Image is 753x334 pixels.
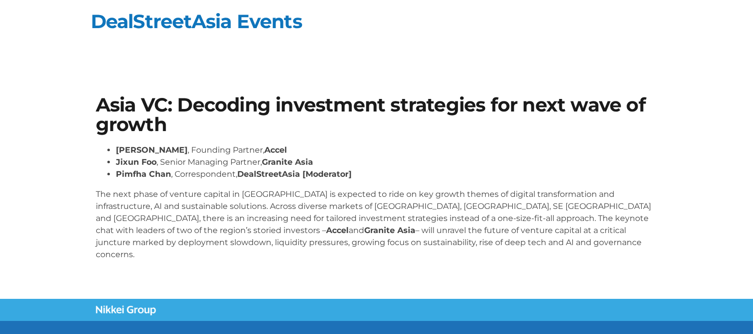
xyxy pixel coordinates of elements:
[116,169,171,179] strong: Pimfha Chan
[116,144,658,156] li: , Founding Partner,
[116,157,157,167] strong: Jixun Foo
[116,168,658,180] li: , Correspondent,
[96,188,658,261] p: The next phase of venture capital in [GEOGRAPHIC_DATA] is expected to ride on key growth themes o...
[116,156,658,168] li: , Senior Managing Partner,
[364,226,415,235] strong: Granite Asia
[116,145,188,155] strong: [PERSON_NAME]
[264,145,287,155] strong: Accel
[237,169,352,179] strong: DealStreetAsia [Moderator]
[262,157,313,167] strong: Granite Asia
[96,305,156,315] img: Nikkei Group
[96,95,658,134] h1: Asia VC: Decoding investment strategies for next wave of growth
[326,226,349,235] strong: Accel
[91,10,302,33] a: DealStreetAsia Events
